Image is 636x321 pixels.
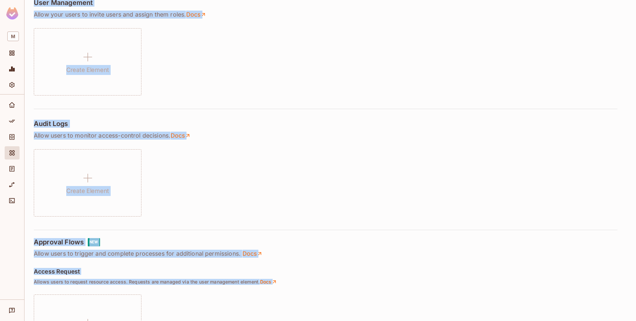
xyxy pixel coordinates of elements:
h4: Audit Logs [34,120,68,128]
a: Docs [170,132,191,140]
h5: Access Request [34,268,80,275]
h1: Create Element [66,186,109,196]
div: Policy [5,114,20,128]
a: Docs [260,279,278,285]
div: Projects [5,46,20,60]
div: URL Mapping [5,178,20,191]
div: Settings [5,78,20,92]
div: Help & Updates [5,304,20,317]
div: Connect [5,194,20,207]
div: Monitoring [5,62,20,76]
h1: Create Element [66,65,109,75]
a: Docs [186,11,207,19]
h4: Approval Flows [34,238,84,246]
img: SReyMgAAAABJRU5ErkJggg== [6,7,18,20]
span: M [7,32,19,41]
div: NEW [88,238,100,246]
p: Allow users to monitor access-control decisions . [34,132,627,140]
p: Allows users to request resource access. Requests are managed via the user management element . [34,279,627,285]
a: Docs [242,250,263,258]
p: Allow your users to invite users and assign them roles . [34,11,627,19]
div: Audit Log [5,162,20,175]
div: Home [5,98,20,112]
div: Elements [5,146,20,160]
div: Workspace: MiQ Digital [5,29,20,44]
p: Allow users to trigger and complete processes for additional permissions. [34,250,627,258]
div: Directory [5,130,20,144]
